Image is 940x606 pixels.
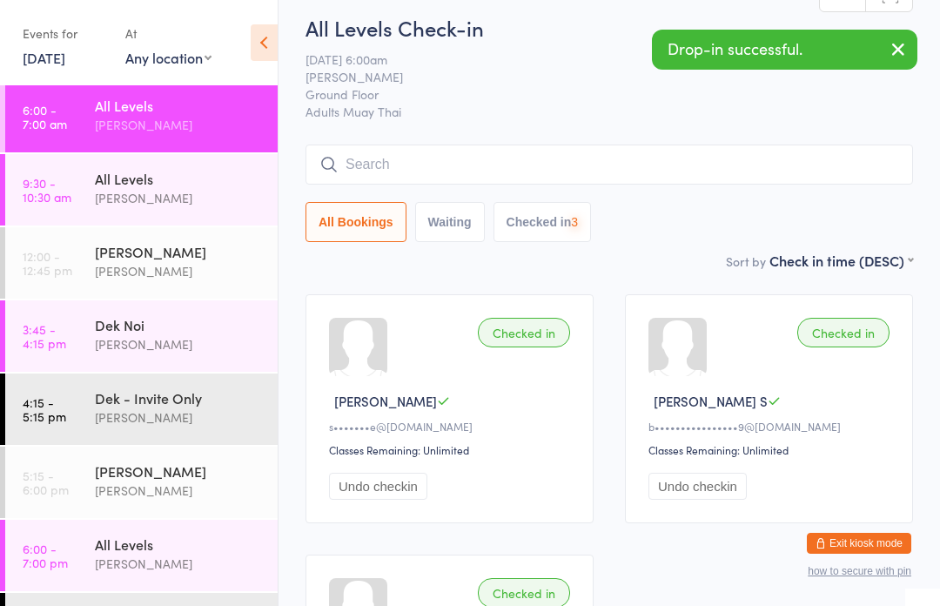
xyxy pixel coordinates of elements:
div: b••••••••••••••••9@[DOMAIN_NAME] [648,419,895,434]
a: 6:00 -7:00 pmAll Levels[PERSON_NAME] [5,520,278,591]
div: All Levels [95,96,263,115]
a: 12:00 -12:45 pm[PERSON_NAME][PERSON_NAME] [5,227,278,299]
div: [PERSON_NAME] [95,242,263,261]
time: 12:00 - 12:45 pm [23,249,72,277]
a: 6:00 -7:00 amAll Levels[PERSON_NAME] [5,81,278,152]
div: 3 [571,215,578,229]
div: Drop-in successful. [652,30,917,70]
div: [PERSON_NAME] [95,188,263,208]
div: Dek Noi [95,315,263,334]
time: 9:30 - 10:30 am [23,176,71,204]
button: how to secure with pin [808,565,911,577]
button: Undo checkin [329,473,427,500]
span: [PERSON_NAME] [305,68,886,85]
div: Classes Remaining: Unlimited [648,442,895,457]
input: Search [305,145,913,185]
div: Events for [23,19,108,48]
div: Checked in [478,318,570,347]
button: Waiting [415,202,485,242]
a: 3:45 -4:15 pmDek Noi[PERSON_NAME] [5,300,278,372]
div: [PERSON_NAME] [95,334,263,354]
div: [PERSON_NAME] [95,261,263,281]
time: 6:00 - 7:00 am [23,103,67,131]
a: 4:15 -5:15 pmDek - Invite Only[PERSON_NAME] [5,374,278,445]
time: 6:00 - 7:00 pm [23,542,68,569]
button: Undo checkin [648,473,747,500]
span: Ground Floor [305,85,886,103]
div: Classes Remaining: Unlimited [329,442,575,457]
span: [DATE] 6:00am [305,50,886,68]
div: Dek - Invite Only [95,388,263,407]
div: Any location [125,48,211,67]
div: [PERSON_NAME] [95,554,263,574]
div: Check in time (DESC) [769,251,913,270]
label: Sort by [726,252,766,270]
div: At [125,19,211,48]
a: 9:30 -10:30 amAll Levels[PERSON_NAME] [5,154,278,226]
div: [PERSON_NAME] [95,115,263,135]
button: Exit kiosk mode [807,533,911,554]
div: Checked in [797,318,890,347]
div: [PERSON_NAME] [95,407,263,428]
div: [PERSON_NAME] [95,481,263,501]
button: Checked in3 [493,202,592,242]
div: All Levels [95,169,263,188]
span: [PERSON_NAME] S [654,392,768,410]
span: Adults Muay Thai [305,103,913,120]
time: 3:45 - 4:15 pm [23,322,66,350]
h2: All Levels Check-in [305,13,913,42]
div: All Levels [95,535,263,554]
div: [PERSON_NAME] [95,461,263,481]
time: 5:15 - 6:00 pm [23,468,69,496]
a: 5:15 -6:00 pm[PERSON_NAME][PERSON_NAME] [5,447,278,518]
span: [PERSON_NAME] [334,392,437,410]
div: s•••••••e@[DOMAIN_NAME] [329,419,575,434]
a: [DATE] [23,48,65,67]
button: All Bookings [305,202,406,242]
time: 4:15 - 5:15 pm [23,395,66,423]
